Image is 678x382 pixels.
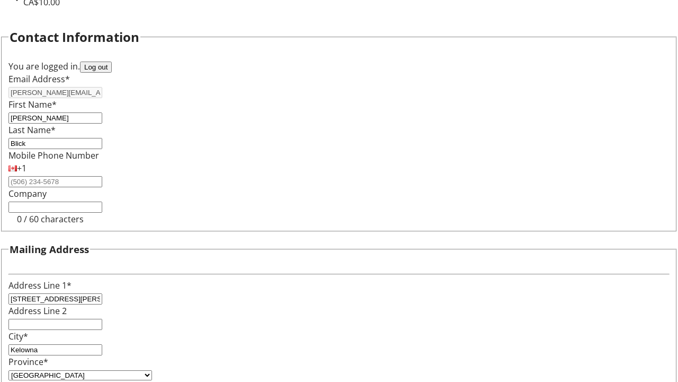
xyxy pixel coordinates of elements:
tr-character-limit: 0 / 60 characters [17,213,84,225]
label: Address Line 1* [8,280,72,291]
input: Address [8,293,102,305]
label: Company [8,188,47,199]
h3: Mailing Address [10,242,89,257]
label: Last Name* [8,124,56,136]
label: First Name* [8,99,57,110]
label: Address Line 2 [8,305,67,317]
label: Email Address* [8,73,70,85]
label: Province* [8,356,48,368]
label: Mobile Phone Number [8,150,99,161]
button: Log out [80,62,112,73]
h2: Contact Information [10,28,139,47]
label: City* [8,331,28,342]
input: City [8,344,102,355]
div: You are logged in. [8,60,670,73]
input: (506) 234-5678 [8,176,102,187]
